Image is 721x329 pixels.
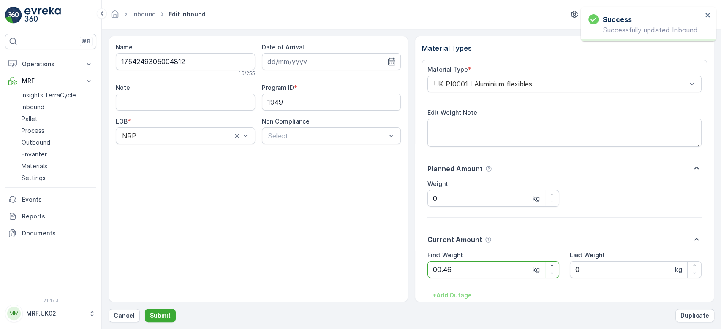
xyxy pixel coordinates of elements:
a: Events [5,191,96,208]
label: Last Weight [570,251,605,259]
label: Name [116,43,133,51]
button: close [705,12,711,20]
label: First Weight [427,251,463,259]
a: Settings [18,172,96,184]
p: Current Amount [427,235,482,245]
p: Materials [22,162,47,170]
a: Envanter [18,148,96,160]
button: +Add Outage [427,289,477,302]
p: Material Types [422,43,707,53]
p: + Add Outage [433,291,472,299]
p: Successfully updated Inbound [588,26,702,34]
span: Name : [7,138,28,146]
p: Pallet [22,115,38,123]
span: Pallet [45,194,62,201]
p: Settings [22,174,46,182]
h3: Success [603,14,632,24]
p: 16 / 255 [239,70,255,77]
a: Outbound [18,137,96,148]
span: 30 [49,152,57,159]
p: Planned Amount [427,164,483,174]
span: Parcel_UK02 #1484 [28,138,84,146]
button: Operations [5,56,96,73]
p: kg [533,264,540,275]
p: Select [268,131,386,141]
div: Help Tooltip Icon [485,165,492,172]
span: Tare Weight : [7,180,47,187]
label: Program ID [262,84,294,91]
button: MRF [5,73,96,89]
button: Submit [145,309,176,322]
p: Documents [22,229,93,237]
button: Duplicate [675,309,714,322]
p: Reports [22,212,93,221]
p: Outbound [22,138,50,147]
a: Process [18,125,96,137]
img: logo_light-DOdMpM7g.png [24,7,61,24]
label: Edit Weight Note [427,109,477,116]
p: Submit [150,311,171,320]
span: Material : [7,208,36,215]
label: Date of Arrival [262,43,304,51]
p: Insights TerraCycle [22,91,76,100]
label: Material Type [427,66,468,73]
input: dd/mm/yyyy [262,53,401,70]
p: ⌘B [82,38,90,45]
span: Net Weight : [7,166,44,173]
p: Parcel_UK02 #1484 [327,7,393,17]
p: kg [533,193,540,203]
a: Pallet [18,113,96,125]
a: Materials [18,160,96,172]
span: Total Weight : [7,152,49,159]
p: Events [22,195,93,204]
span: Asset Type : [7,194,45,201]
a: Reports [5,208,96,225]
p: MRF.UK02 [26,309,84,318]
p: Envanter [22,150,47,159]
p: Cancel [114,311,135,320]
div: Help Tooltip Icon [485,236,492,243]
p: Inbound [22,103,44,111]
p: MRF [22,77,79,85]
img: logo [5,7,22,24]
a: Documents [5,225,96,242]
a: Insights TerraCycle [18,89,96,101]
button: MMMRF.UK02 [5,305,96,322]
div: MM [7,307,21,320]
a: Homepage [110,13,120,20]
p: Operations [22,60,79,68]
label: Note [116,84,130,91]
label: Non Compliance [262,118,310,125]
p: Duplicate [680,311,709,320]
label: LOB [116,118,128,125]
a: Inbound [18,101,96,113]
a: Inbound [132,11,156,18]
span: v 1.47.3 [5,298,96,303]
button: Cancel [109,309,140,322]
span: Edit Inbound [167,10,207,19]
span: 30 [47,180,55,187]
p: Process [22,127,44,135]
span: - [44,166,47,173]
label: Weight [427,180,448,187]
span: UK-PI0300 I PS Rigid Plastic [36,208,118,215]
p: kg [675,264,682,275]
